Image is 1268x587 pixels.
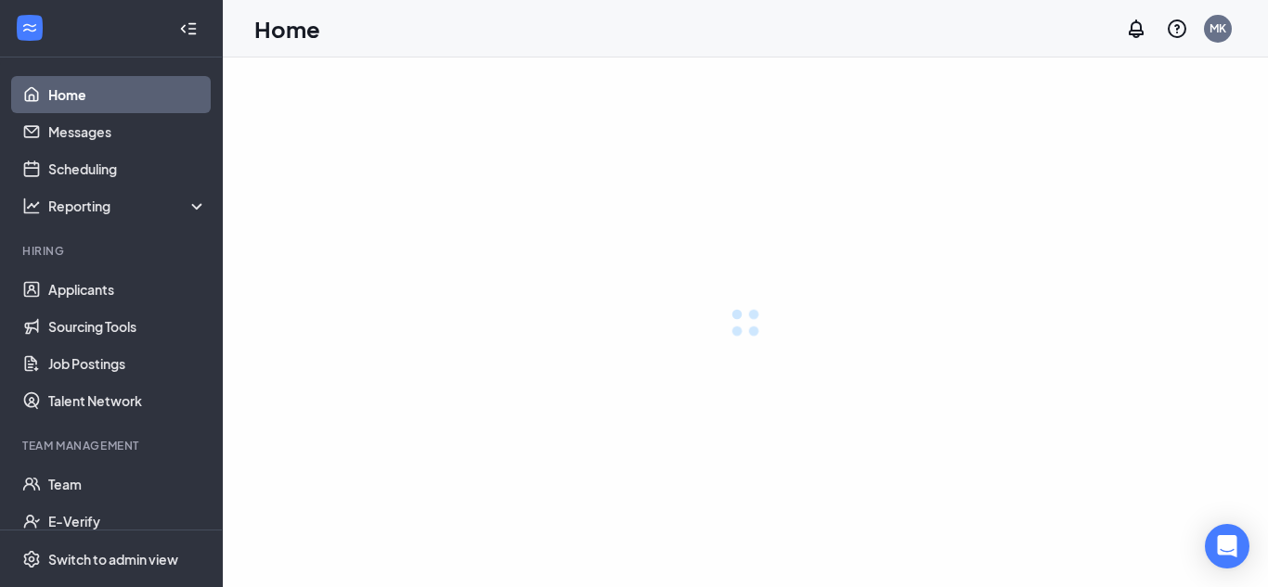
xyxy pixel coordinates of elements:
[179,19,198,38] svg: Collapse
[48,466,207,503] a: Team
[20,19,39,37] svg: WorkstreamLogo
[48,550,178,568] div: Switch to admin view
[48,345,207,382] a: Job Postings
[48,150,207,187] a: Scheduling
[48,308,207,345] a: Sourcing Tools
[48,271,207,308] a: Applicants
[22,243,203,259] div: Hiring
[22,197,41,215] svg: Analysis
[1166,18,1188,40] svg: QuestionInfo
[48,503,207,540] a: E-Verify
[48,76,207,113] a: Home
[254,13,320,45] h1: Home
[1125,18,1147,40] svg: Notifications
[1210,20,1226,36] div: MK
[48,382,207,419] a: Talent Network
[48,197,208,215] div: Reporting
[22,550,41,568] svg: Settings
[48,113,207,150] a: Messages
[1205,524,1249,568] div: Open Intercom Messenger
[22,438,203,453] div: Team Management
